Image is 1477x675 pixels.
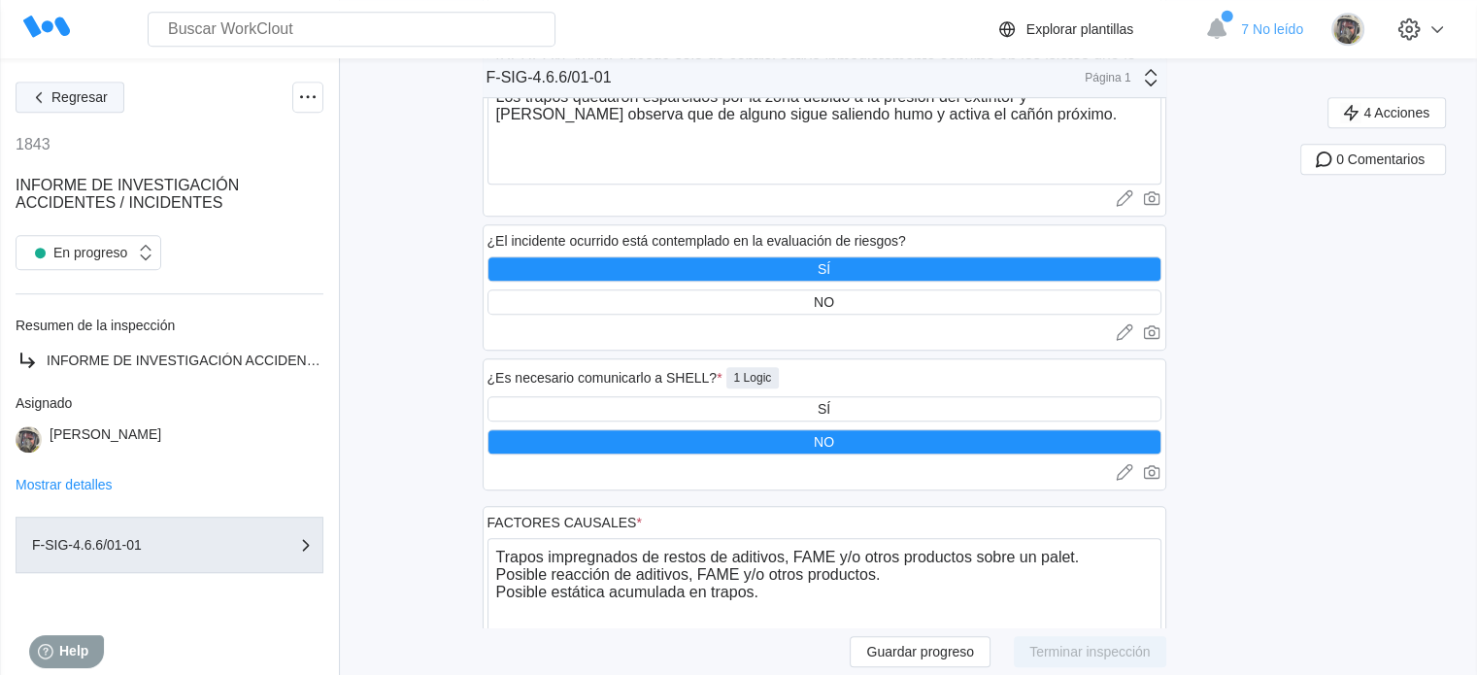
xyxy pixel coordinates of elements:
[487,233,906,249] div: ¿El incidente ocurrido está contemplado en la evaluación de riesgos?
[50,426,161,453] div: [PERSON_NAME]
[16,426,42,453] img: 2f847459-28ef-4a61-85e4-954d408df519.jpg
[814,294,834,310] div: NO
[1014,636,1166,667] button: Terminar inspección
[16,177,239,211] span: INFORME DE INVESTIGACIÓN ACCIDENTES / INCIDENTES
[16,517,323,573] button: F-SIG-4.6.6/01-01
[1331,13,1364,46] img: 2f847459-28ef-4a61-85e4-954d408df519.jpg
[51,90,108,104] span: Regresar
[487,69,612,86] div: F-SIG-4.6.6/01-01
[850,636,990,667] button: Guardar progreso
[1029,645,1151,658] span: Terminar inspección
[995,17,1196,41] a: Explorar plantillas
[26,239,127,266] div: En progreso
[16,478,113,491] button: Mostrar detalles
[1336,152,1425,166] span: 0 Comentarios
[32,538,226,552] div: F-SIG-4.6.6/01-01
[16,136,50,153] div: 1843
[487,370,722,386] div: ¿Es necesario comunicarlo a SHELL?
[818,261,830,277] div: SÍ
[1327,97,1446,128] button: 4 Acciones
[866,645,974,658] span: Guardar progreso
[1363,106,1429,119] span: 4 Acciones
[16,395,323,411] div: Asignado
[47,353,426,368] span: INFORME DE INVESTIGACIÓN ACCIDENTES / INCIDENTES
[1241,21,1303,37] span: 7 No leído
[16,349,323,372] a: INFORME DE INVESTIGACIÓN ACCIDENTES / INCIDENTES
[1026,21,1134,37] div: Explorar plantillas
[487,515,642,530] div: FACTORES CAUSALES
[726,367,780,388] div: 1 Logic
[16,318,323,333] div: Resumen de la inspección
[1083,71,1131,84] div: Página 1
[16,82,124,113] button: Regresar
[1300,144,1446,175] button: 0 Comentarios
[818,401,830,417] div: SÍ
[148,12,555,47] input: Buscar WorkClout
[814,434,834,450] div: NO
